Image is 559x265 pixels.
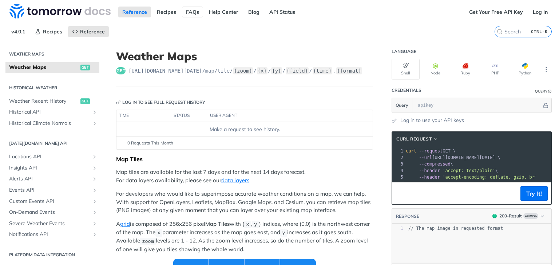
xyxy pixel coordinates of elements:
div: 1 [392,148,404,154]
span: Recipes [43,28,62,35]
button: Show subpages for Historical API [92,109,98,115]
a: Notifications APIShow subpages for Notifications API [5,229,99,240]
span: zoom [142,238,154,244]
span: 'accept: text/plain' [443,168,495,173]
button: Show subpages for Events API [92,187,98,193]
div: 5 [392,174,404,180]
span: 200 [492,214,497,218]
label: {format} [336,67,362,74]
div: Credentials [392,87,421,94]
span: \ [406,168,498,173]
button: Query [392,98,412,113]
span: --request [419,148,443,154]
span: Historical API [9,109,90,116]
span: x [246,222,249,227]
span: --compressed [419,162,451,167]
div: Language [392,48,416,55]
th: status [171,110,207,122]
span: Notifications API [9,231,90,238]
span: curl [406,148,416,154]
button: Show subpages for Alerts API [92,176,98,182]
span: Severe Weather Events [9,220,90,227]
button: Ruby [451,59,479,79]
p: Map tiles are available for the last 7 days and for the next 14 days forecast. For data layers av... [116,168,373,184]
button: Hide [542,102,550,109]
button: Show subpages for Custom Events API [92,199,98,204]
label: {y} [271,67,282,74]
button: Node [421,59,449,79]
span: 'accept-encoding: deflate, gzip, br' [443,175,537,180]
input: apikey [414,98,542,113]
a: FAQs [182,7,203,17]
span: Weather Recent History [9,98,79,105]
div: Make a request to see history. [119,126,370,133]
a: grid [120,220,130,227]
span: On-Demand Events [9,209,90,216]
p: For developers who would like to superimpose accurate weather conditions on a map, we can help. W... [116,190,373,215]
span: --header [419,175,440,180]
a: Blog [244,7,263,17]
span: v4.0.1 [7,26,29,37]
div: Query [535,89,547,94]
div: Map Tiles [116,155,373,163]
a: Weather Recent Historyget [5,96,99,107]
i: Information [548,90,552,93]
span: get [80,65,90,70]
span: Weather Maps [9,64,79,71]
h2: Platform DATA integration [5,252,99,258]
h2: [DATE][DOMAIN_NAME] API [5,140,99,147]
span: [URL][DOMAIN_NAME][DATE] \ [406,155,500,160]
label: {x} [257,67,267,74]
div: Log in to see full request history [116,99,205,106]
button: Show subpages for Severe Weather Events [92,221,98,227]
button: Show subpages for Insights API [92,165,98,171]
div: 1 [392,225,403,232]
span: Reference [80,28,105,35]
a: Events APIShow subpages for Events API [5,185,99,196]
h1: Weather Maps [116,50,373,63]
a: Log in to use your API keys [400,117,464,124]
span: https://api.tomorrow.io/v4/map/tile/{zoom}/{x}/{y}/{field}/{time}.{format} [128,67,362,74]
span: \ [406,162,453,167]
span: Query [396,102,408,109]
button: More Languages [541,64,552,75]
div: 3 [392,161,404,167]
a: Severe Weather EventsShow subpages for Severe Weather Events [5,218,99,229]
strong: Map Tiles [205,220,230,227]
span: 0 Requests This Month [127,140,173,146]
p: A is composed of 256x256 pixel with ( , ) indices, where (0,0) is the northwest corner of the map... [116,220,373,253]
span: // The map image in requested format [408,226,503,231]
span: Historical Climate Normals [9,120,90,127]
label: {time} [313,67,333,74]
span: Custom Events API [9,198,90,205]
span: Alerts API [9,175,90,183]
span: cURL Request [396,136,432,142]
button: Show subpages for Historical Climate Normals [92,121,98,126]
a: Historical Climate NormalsShow subpages for Historical Climate Normals [5,118,99,129]
span: GET \ [406,148,456,154]
a: Reference [118,7,151,17]
div: 4 [392,167,404,174]
div: QueryInformation [535,89,552,94]
button: PHP [481,59,509,79]
a: Locations APIShow subpages for Locations API [5,151,99,162]
a: Historical APIShow subpages for Historical API [5,107,99,118]
span: Insights API [9,164,90,172]
span: Locations API [9,153,90,160]
span: Example [523,213,538,219]
a: On-Demand EventsShow subpages for On-Demand Events [5,207,99,218]
th: user agent [207,110,358,122]
a: Insights APIShow subpages for Insights API [5,163,99,174]
a: Recipes [153,7,180,17]
span: get [116,67,126,74]
button: Shell [392,59,420,79]
h2: Historical Weather [5,85,99,91]
a: Help Center [205,7,242,17]
div: 200 - Result [499,213,522,219]
button: RESPONSE [396,213,420,220]
a: API Status [265,7,299,17]
th: time [116,110,171,122]
span: x [157,230,160,236]
a: Get Your Free API Key [465,7,527,17]
a: Recipes [31,26,66,37]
